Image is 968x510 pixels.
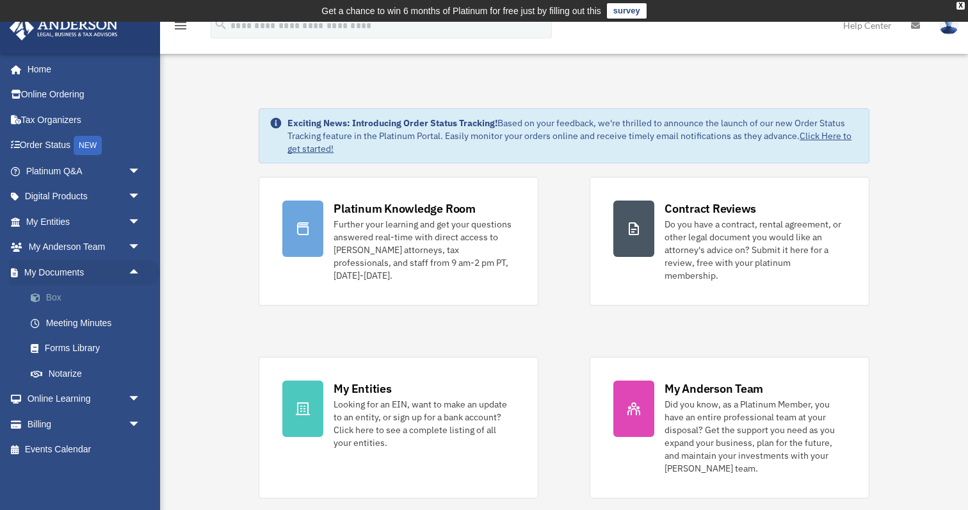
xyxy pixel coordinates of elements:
div: My Entities [334,381,391,397]
i: menu [173,18,188,33]
a: Click Here to get started! [287,130,851,154]
a: My Entitiesarrow_drop_down [9,209,160,234]
div: Looking for an EIN, want to make an update to an entity, or sign up for a bank account? Click her... [334,398,515,449]
span: arrow_drop_down [128,386,154,413]
a: menu [173,22,188,33]
div: NEW [74,136,102,155]
a: Home [9,56,154,82]
span: arrow_drop_down [128,158,154,185]
a: Box [18,285,160,311]
span: arrow_drop_down [128,234,154,261]
div: Get a chance to win 6 months of Platinum for free just by filling out this [321,3,601,19]
a: My Anderson Team Did you know, as a Platinum Member, you have an entire professional team at your... [590,357,869,498]
a: Billingarrow_drop_down [9,411,160,437]
div: Platinum Knowledge Room [334,201,476,217]
i: search [214,17,228,31]
a: Contract Reviews Do you have a contract, rental agreement, or other legal document you would like... [590,177,869,306]
a: Platinum Q&Aarrow_drop_down [9,158,160,184]
img: Anderson Advisors Platinum Portal [6,15,122,40]
div: My Anderson Team [665,381,763,397]
a: Meeting Minutes [18,310,160,336]
div: Did you know, as a Platinum Member, you have an entire professional team at your disposal? Get th... [665,398,846,475]
div: Based on your feedback, we're thrilled to announce the launch of our new Order Status Tracking fe... [287,117,859,155]
a: My Entities Looking for an EIN, want to make an update to an entity, or sign up for a bank accoun... [259,357,538,498]
a: My Documentsarrow_drop_up [9,259,160,285]
a: Digital Productsarrow_drop_down [9,184,160,210]
span: arrow_drop_down [128,411,154,438]
a: Order StatusNEW [9,133,160,159]
a: Platinum Knowledge Room Further your learning and get your questions answered real-time with dire... [259,177,538,306]
a: Tax Organizers [9,107,160,133]
div: Do you have a contract, rental agreement, or other legal document you would like an attorney's ad... [665,218,846,282]
a: My Anderson Teamarrow_drop_down [9,234,160,260]
div: Contract Reviews [665,201,756,217]
a: Notarize [18,361,160,386]
img: User Pic [939,16,958,35]
a: Online Learningarrow_drop_down [9,386,160,412]
div: close [956,2,965,10]
a: survey [607,3,647,19]
a: Online Ordering [9,82,160,108]
a: Events Calendar [9,437,160,463]
div: Further your learning and get your questions answered real-time with direct access to [PERSON_NAM... [334,218,515,282]
span: arrow_drop_down [128,184,154,210]
strong: Exciting News: Introducing Order Status Tracking! [287,117,497,129]
span: arrow_drop_up [128,259,154,286]
span: arrow_drop_down [128,209,154,235]
a: Forms Library [18,336,160,361]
